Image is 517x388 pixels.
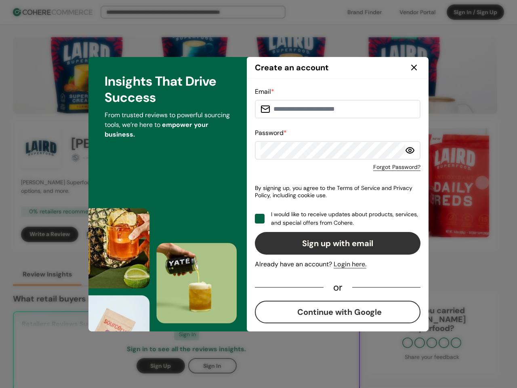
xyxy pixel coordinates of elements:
[255,181,420,202] p: By signing up, you agree to the Terms of Service and Privacy Policy, including cookie use.
[334,259,366,269] div: Login here.
[105,73,231,105] h3: Insights That Drive Success
[255,259,420,269] div: Already have an account?
[373,163,420,171] a: Forgot Password?
[255,61,329,74] h2: Create an account
[255,301,420,323] button: Continue with Google
[105,120,208,139] span: empower your business.
[324,284,352,291] div: or
[255,87,274,96] label: Email
[255,129,287,137] label: Password
[255,232,420,255] button: Sign up with email
[105,110,231,139] p: From trusted reviews to powerful sourcing tools, we’re here to
[271,210,420,227] span: I would like to receive updates about products, services, and special offers from Cohere.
